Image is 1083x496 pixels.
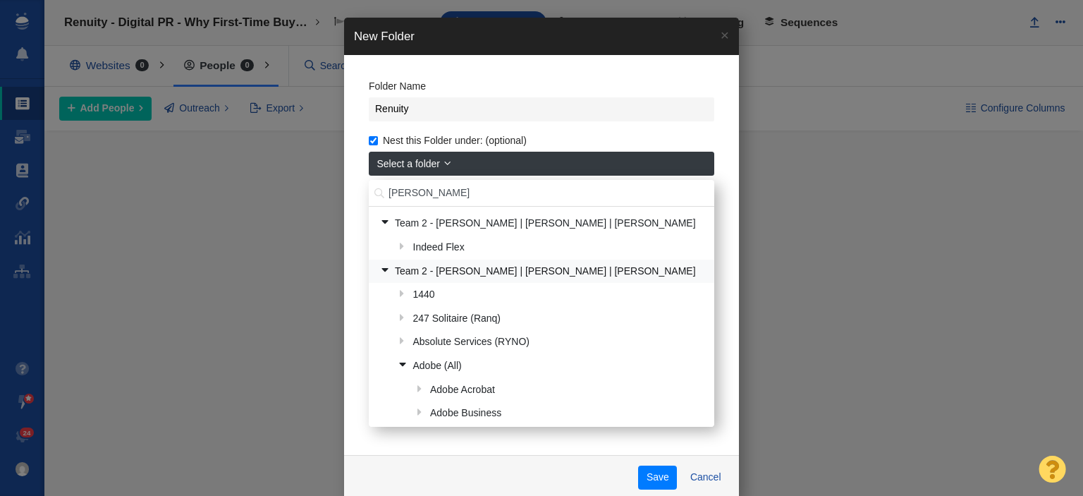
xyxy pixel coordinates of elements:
button: Cancel [682,466,729,490]
a: Team 2 - [PERSON_NAME] | [PERSON_NAME] | [PERSON_NAME] [376,213,706,235]
a: × [711,18,739,52]
a: Adobe Business [411,403,706,425]
input: Nest this Folder under: (optional) [369,136,378,145]
a: Absolute Services (RYNO) [394,332,706,353]
span: Select a folder [377,157,441,171]
label: Folder Name [369,80,426,92]
a: Adobe (All) [394,355,706,377]
button: Save [638,466,677,490]
h4: New Folder [354,28,415,45]
a: Adobe Acrobat [411,379,706,401]
a: 1440 [394,284,706,306]
a: Indeed Flex [394,236,706,258]
input: Search... [369,180,714,207]
a: 247 Solitaire (Ranq) [394,308,706,329]
a: Adobe Express [411,426,706,448]
span: Nest this Folder under: (optional) [383,134,527,147]
a: Team 2 - [PERSON_NAME] | [PERSON_NAME] | [PERSON_NAME] [376,260,706,282]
